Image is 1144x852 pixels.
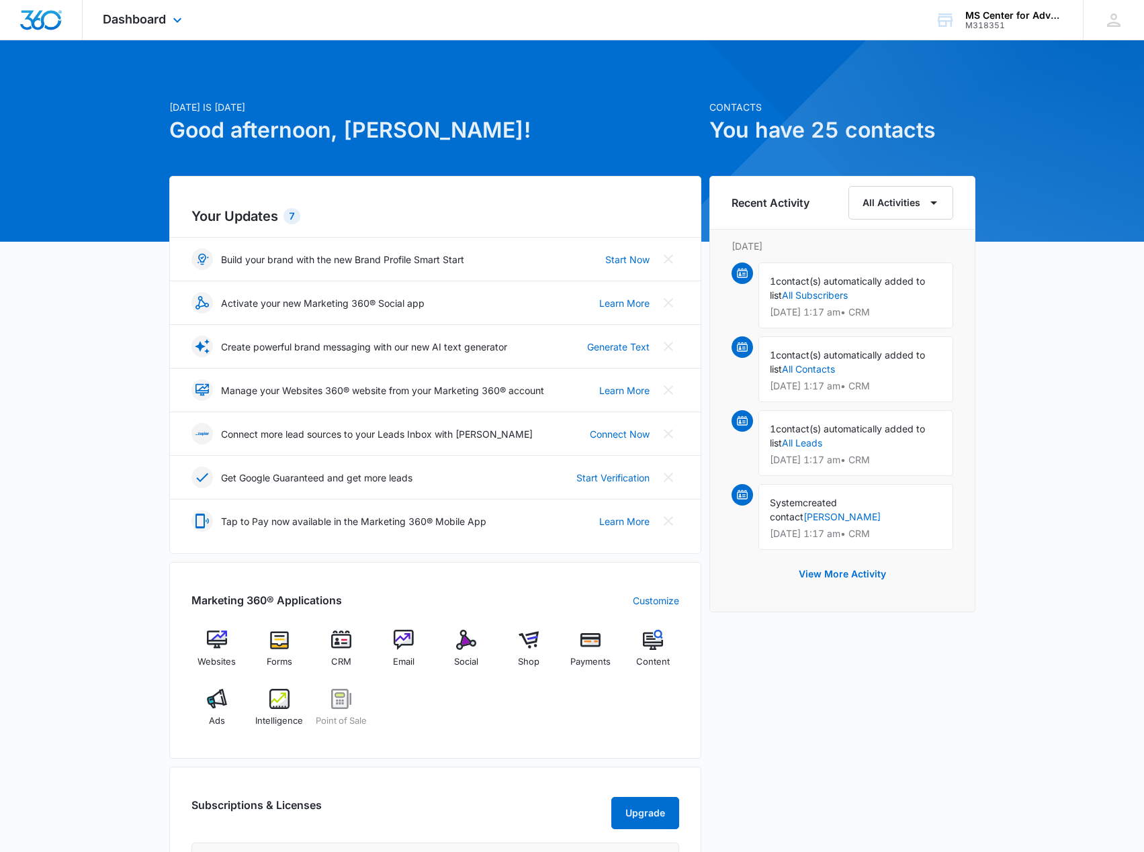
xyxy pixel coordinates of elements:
span: 1 [770,423,776,434]
button: Upgrade [611,797,679,829]
p: [DATE] [732,239,953,253]
span: contact(s) automatically added to list [770,349,925,375]
div: account name [965,10,1063,21]
span: 1 [770,349,776,361]
span: created contact [770,497,837,522]
a: [PERSON_NAME] [803,511,881,522]
a: All Leads [782,437,822,448]
a: Websites [191,630,243,678]
button: Close [658,292,679,314]
span: CRM [331,655,351,669]
a: Email [378,630,430,678]
a: Social [441,630,492,678]
a: Learn More [599,514,650,528]
a: Forms [253,630,305,678]
button: Close [658,379,679,401]
h2: Marketing 360® Applications [191,592,342,608]
a: Connect Now [590,427,650,441]
a: Content [627,630,679,678]
span: Intelligence [255,714,303,728]
span: Point of Sale [316,714,367,728]
div: 7 [283,208,300,224]
span: Email [393,655,414,669]
span: 1 [770,275,776,287]
a: Learn More [599,296,650,310]
p: Create powerful brand messaging with our new AI text generator [221,340,507,354]
p: Activate your new Marketing 360® Social app [221,296,425,310]
h1: You have 25 contacts [709,114,975,146]
span: Forms [267,655,292,669]
button: Close [658,423,679,444]
a: Generate Text [587,340,650,354]
span: Payments [570,655,611,669]
a: Start Verification [576,471,650,485]
a: Shop [502,630,554,678]
button: View More Activity [785,558,899,590]
span: contact(s) automatically added to list [770,423,925,448]
button: Close [658,510,679,532]
a: All Subscribers [782,289,848,301]
button: Close [658,467,679,488]
p: [DATE] 1:17 am • CRM [770,307,942,317]
p: [DATE] 1:17 am • CRM [770,529,942,538]
a: Learn More [599,383,650,397]
h2: Your Updates [191,206,679,226]
h6: Recent Activity [732,195,809,211]
a: CRM [316,630,367,678]
a: All Contacts [782,363,835,375]
span: Ads [209,714,225,728]
p: [DATE] 1:17 am • CRM [770,455,942,465]
span: contact(s) automatically added to list [770,275,925,301]
p: Contacts [709,100,975,114]
p: Get Google Guaranteed and get more leads [221,471,412,485]
p: Manage your Websites 360® website from your Marketing 360® account [221,383,544,397]
button: Close [658,336,679,357]
span: Social [454,655,478,669]
a: Ads [191,689,243,737]
p: Connect more lead sources to your Leads Inbox with [PERSON_NAME] [221,427,533,441]
button: All Activities [848,186,953,220]
h1: Good afternoon, [PERSON_NAME]! [169,114,701,146]
div: account id [965,21,1063,30]
p: Build your brand with the new Brand Profile Smart Start [221,252,464,267]
button: Close [658,248,679,270]
span: Content [636,655,670,669]
p: [DATE] is [DATE] [169,100,701,114]
h2: Subscriptions & Licenses [191,797,322,824]
p: [DATE] 1:17 am • CRM [770,381,942,391]
span: Shop [518,655,539,669]
span: Websites [197,655,236,669]
p: Tap to Pay now available in the Marketing 360® Mobile App [221,514,486,528]
a: Start Now [605,252,650,267]
a: Intelligence [253,689,305,737]
a: Payments [565,630,617,678]
a: Customize [633,594,679,608]
a: Point of Sale [316,689,367,737]
span: Dashboard [103,12,166,26]
span: System [770,497,803,508]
